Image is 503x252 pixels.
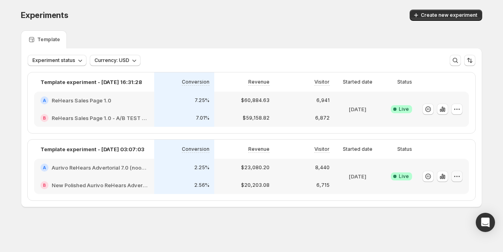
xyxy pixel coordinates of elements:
h2: ReHears Sales Page 1.0 [52,96,111,104]
p: Visitor [314,79,330,85]
p: 8,440 [315,164,330,171]
p: [DATE] [349,105,366,113]
p: $20,203.08 [241,182,270,188]
p: $59,158.82 [243,115,270,121]
span: Experiments [21,10,68,20]
p: Started date [343,79,372,85]
div: Open Intercom Messenger [476,213,495,232]
p: Conversion [182,146,209,152]
button: Sort the results [464,55,475,66]
button: Create new experiment [410,10,482,21]
h2: Aurivo ReHears Advertorial 7.0 (nooro) --> Sales Page 1.0 [52,164,148,172]
span: Live [399,173,409,180]
p: $60,884.63 [241,97,270,104]
p: Template experiment - [DATE] 16:31:28 [40,78,142,86]
p: 6,715 [316,182,330,188]
h2: ReHears Sales Page 1.0 - A/B TEST BUTTONS TO BUY SECTION [52,114,148,122]
h2: B [43,183,46,188]
span: Currency: USD [95,57,129,64]
p: 7.01% [196,115,209,121]
p: Status [397,79,412,85]
p: 2.56% [194,182,209,188]
p: Visitor [314,146,330,152]
p: [DATE] [349,172,366,180]
h2: B [43,116,46,120]
p: Conversion [182,79,209,85]
p: 2.25% [194,164,209,171]
p: Template experiment - [DATE] 03:07:03 [40,145,144,153]
p: Template [37,36,60,43]
button: Currency: USD [90,55,141,66]
span: Live [399,106,409,112]
p: 6,941 [316,97,330,104]
p: $23,080.20 [241,164,270,171]
span: Experiment status [32,57,75,64]
p: Revenue [248,79,270,85]
p: 6,872 [315,115,330,121]
p: 7.25% [195,97,209,104]
span: Create new experiment [421,12,477,18]
h2: A [43,165,46,170]
p: Started date [343,146,372,152]
h2: A [43,98,46,103]
p: Revenue [248,146,270,152]
button: Experiment status [28,55,87,66]
h2: New Polished Aurivo ReHears Advertorial 7.0 (nooro) --&gt; Sales Page 1.0 [52,181,148,189]
p: Status [397,146,412,152]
